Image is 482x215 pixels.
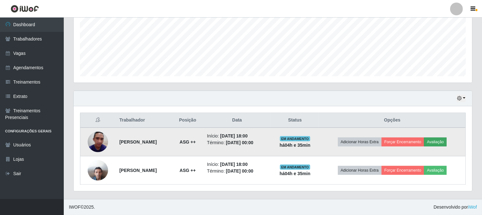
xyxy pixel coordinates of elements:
[338,166,382,175] button: Adicionar Horas Extra
[382,137,424,146] button: Forçar Encerramento
[179,168,196,173] strong: ASG ++
[424,166,447,175] button: Avaliação
[179,139,196,145] strong: ASG ++
[207,161,267,168] li: Início:
[338,137,382,146] button: Adicionar Horas Extra
[203,113,271,128] th: Data
[319,113,466,128] th: Opções
[220,162,248,167] time: [DATE] 18:00
[207,139,267,146] li: Término:
[207,133,267,139] li: Início:
[226,168,253,174] time: [DATE] 00:00
[424,137,447,146] button: Avaliação
[88,128,108,155] img: 1700332760077.jpeg
[120,139,157,145] strong: [PERSON_NAME]
[88,157,108,184] img: 1745881058992.jpeg
[116,113,172,128] th: Trabalhador
[226,140,253,145] time: [DATE] 00:00
[468,204,477,210] a: iWof
[11,5,39,13] img: CoreUI Logo
[172,113,203,128] th: Posição
[280,171,310,176] strong: há 04 h e 35 min
[207,168,267,174] li: Término:
[434,204,477,211] span: Desenvolvido por
[280,165,310,170] span: EM ANDAMENTO
[280,136,310,141] span: EM ANDAMENTO
[280,143,310,148] strong: há 04 h e 35 min
[382,166,424,175] button: Forçar Encerramento
[69,204,95,211] span: © 2025 .
[271,113,319,128] th: Status
[120,168,157,173] strong: [PERSON_NAME]
[220,133,248,138] time: [DATE] 18:00
[69,204,81,210] span: IWOF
